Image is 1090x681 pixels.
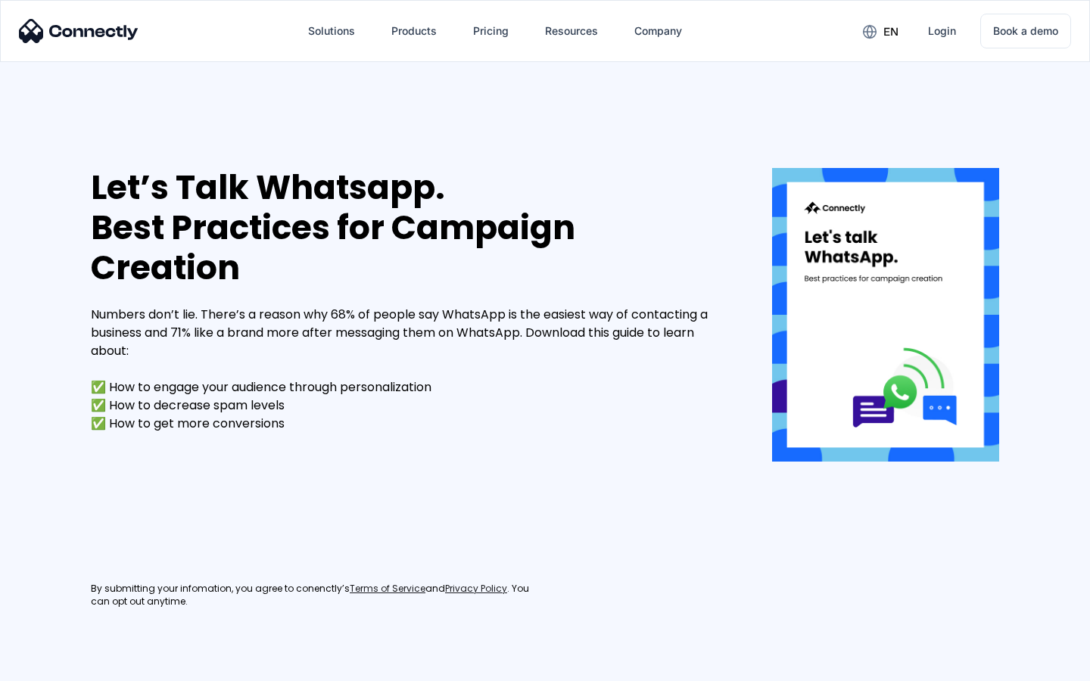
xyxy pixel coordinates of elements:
[533,13,610,49] div: Resources
[928,20,956,42] div: Login
[379,13,449,49] div: Products
[350,583,425,595] a: Terms of Service
[30,655,91,676] ul: Language list
[391,20,437,42] div: Products
[461,13,521,49] a: Pricing
[15,655,91,676] aside: Language selected: English
[851,20,910,42] div: en
[91,451,469,564] iframe: Form 0
[91,583,545,608] div: By submitting your infomation, you agree to conenctly’s and . You can opt out anytime.
[296,13,367,49] div: Solutions
[445,583,507,595] a: Privacy Policy
[980,14,1071,48] a: Book a demo
[622,13,694,49] div: Company
[634,20,682,42] div: Company
[473,20,509,42] div: Pricing
[19,19,139,43] img: Connectly Logo
[91,306,727,433] div: Numbers don’t lie. There’s a reason why 68% of people say WhatsApp is the easiest way of contacti...
[545,20,598,42] div: Resources
[308,20,355,42] div: Solutions
[916,13,968,49] a: Login
[883,21,898,42] div: en
[91,168,727,288] div: Let’s Talk Whatsapp. Best Practices for Campaign Creation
